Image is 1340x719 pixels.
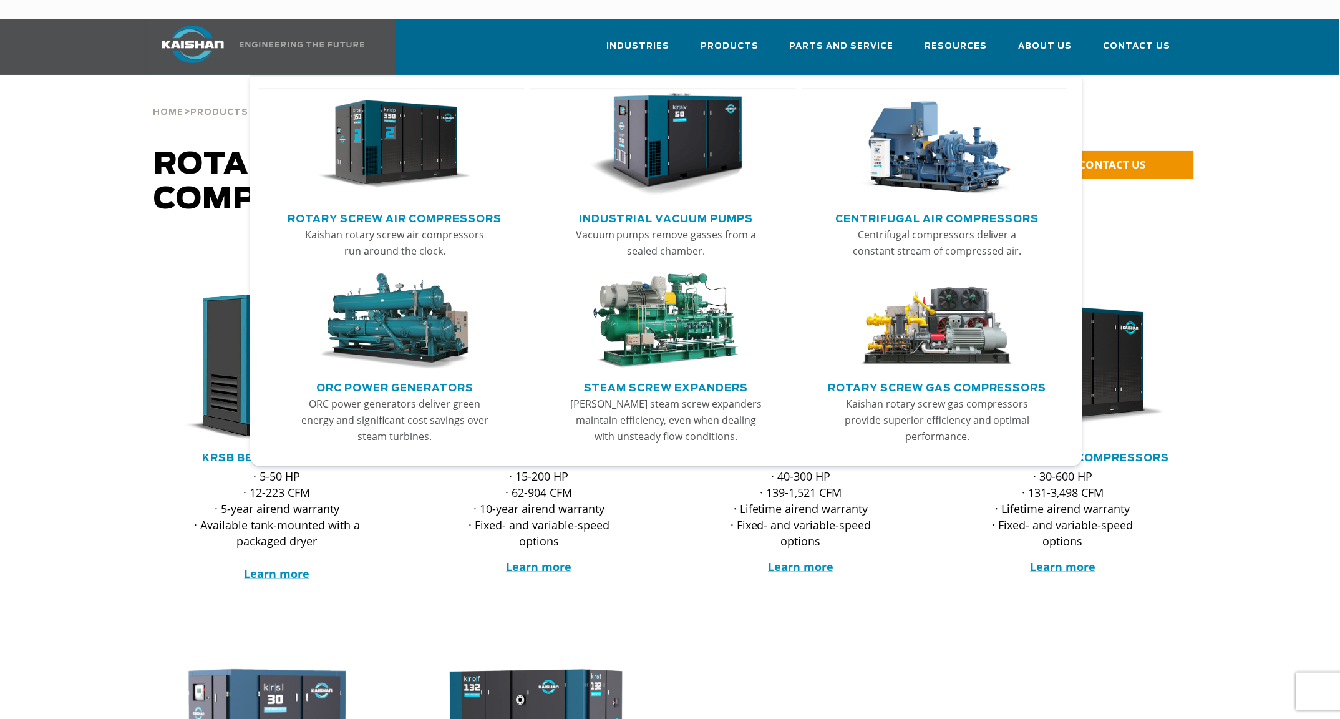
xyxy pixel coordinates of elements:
a: About Us [1019,30,1072,72]
p: Kaishan rotary screw air compressors run around the clock. [298,227,492,259]
a: Rotary Screw Gas Compressors [828,377,1047,396]
a: Learn more [769,559,834,574]
a: KRSB Belt Drive Series [202,453,352,463]
span: Rotary Screw Air Compressors [153,150,496,215]
img: thumb-Rotary-Screw-Gas-Compressors [860,273,1014,369]
a: Parts and Service [790,30,894,72]
img: thumb-Rotary-Screw-Air-Compressors [318,93,472,197]
span: Home [153,109,183,117]
a: CONTACT US [1039,151,1194,179]
p: · 40-300 HP · 139-1,521 CFM · Lifetime airend warranty · Fixed- and variable-speed options [715,468,887,549]
a: Contact Us [1104,30,1171,72]
span: Products [190,109,248,117]
span: Contact Us [1104,39,1171,54]
p: · 15-200 HP · 62-904 CFM · 10-year airend warranty · Fixed- and variable-speed options [453,468,625,549]
a: Resources [925,30,988,72]
a: Steam Screw Expanders [584,377,748,396]
p: [PERSON_NAME] steam screw expanders maintain efficiency, even when dealing with unsteady flow con... [569,396,764,444]
a: Products [701,30,759,72]
p: Kaishan rotary screw gas compressors provide superior efficiency and optimal performance. [840,396,1035,444]
a: ORC Power Generators [316,377,473,396]
img: thumb-Steam-Screw-Expanders [590,273,743,369]
a: Industrial Vacuum Pumps [579,208,753,227]
img: Engineering the future [240,42,364,47]
a: Rotary Screw Air Compressors [288,208,502,227]
a: Kaishan USA [146,19,367,75]
p: · 5-50 HP · 12-223 CFM · 5-year airend warranty · Available tank-mounted with a packaged dryer [191,468,363,582]
div: > > [153,75,437,122]
a: Products [190,106,248,117]
img: thumb-ORC-Power-Generators [318,273,472,369]
span: Parts and Service [790,39,894,54]
span: Products [701,39,759,54]
a: Learn more [1031,559,1096,574]
a: Learn more [507,559,572,574]
span: Industries [606,39,669,54]
span: CONTACT US [1079,157,1146,172]
img: kaishan logo [146,26,240,63]
div: krsb30 [166,292,388,442]
span: About Us [1019,39,1072,54]
img: thumb-Industrial-Vacuum-Pumps [590,93,743,197]
p: · 30-600 HP · 131-3,498 CFM · Lifetime airend warranty · Fixed- and variable-speed options [977,468,1149,549]
p: Vacuum pumps remove gasses from a sealed chamber. [569,227,764,259]
p: ORC power generators deliver green energy and significant cost savings over steam turbines. [298,396,492,444]
a: Home [153,106,183,117]
p: Centrifugal compressors deliver a constant stream of compressed air. [840,227,1035,259]
img: thumb-Centrifugal-Air-Compressors [860,93,1014,197]
span: Resources [925,39,988,54]
a: Industries [606,30,669,72]
a: Centrifugal Air Compressors [836,208,1039,227]
a: Learn more [245,566,310,581]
